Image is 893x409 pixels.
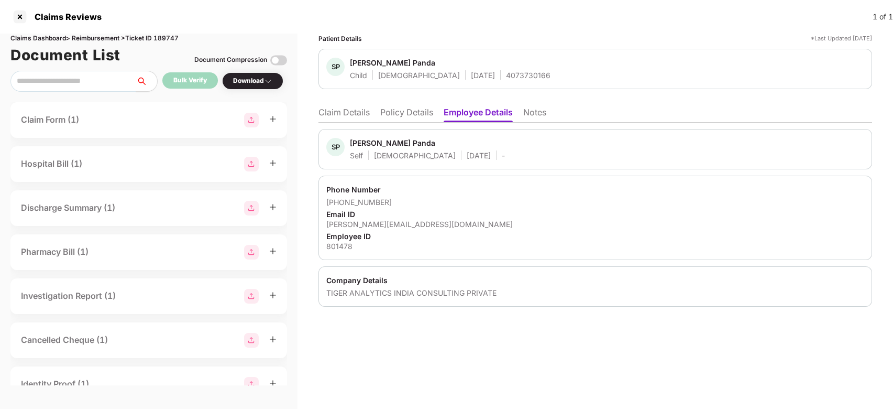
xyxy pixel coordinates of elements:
h1: Document List [10,44,120,67]
div: Patient Details [318,34,362,44]
li: Policy Details [380,107,433,122]
img: svg+xml;base64,PHN2ZyBpZD0iR3JvdXBfMjg4MTMiIGRhdGEtbmFtZT0iR3JvdXAgMjg4MTMiIHhtbG5zPSJodHRwOi8vd3... [244,113,259,127]
img: svg+xml;base64,PHN2ZyBpZD0iR3JvdXBfMjg4MTMiIGRhdGEtbmFtZT0iR3JvdXAgMjg4MTMiIHhtbG5zPSJodHRwOi8vd3... [244,333,259,348]
div: [PERSON_NAME] Panda [350,138,435,148]
span: plus [269,159,277,167]
img: svg+xml;base64,PHN2ZyBpZD0iR3JvdXBfMjg4MTMiIGRhdGEtbmFtZT0iR3JvdXAgMjg4MTMiIHhtbG5zPSJodHRwOi8vd3... [244,245,259,260]
div: Hospital Bill (1) [21,157,82,170]
div: [PHONE_NUMBER] [326,197,864,207]
div: - [502,150,505,160]
span: search [136,77,157,85]
div: Email ID [326,209,864,219]
div: Self [350,150,363,160]
div: [PERSON_NAME][EMAIL_ADDRESS][DOMAIN_NAME] [326,219,864,229]
div: [DEMOGRAPHIC_DATA] [374,150,456,160]
div: Claims Dashboard > Reimbursement > Ticket ID 189747 [10,34,287,44]
div: Phone Number [326,185,864,195]
div: [DATE] [467,150,491,160]
div: [PERSON_NAME] Panda [350,58,435,68]
div: [DATE] [471,70,495,80]
div: *Last Updated [DATE] [811,34,872,44]
div: Company Details [326,275,864,285]
span: plus [269,203,277,211]
span: plus [269,292,277,299]
span: plus [269,247,277,255]
div: TIGER ANALYTICS INDIA CONSULTING PRIVATE [326,288,864,298]
img: svg+xml;base64,PHN2ZyBpZD0iRHJvcGRvd24tMzJ4MzIiIHhtbG5zPSJodHRwOi8vd3d3LnczLm9yZy8yMDAwL3N2ZyIgd2... [264,77,272,85]
div: 801478 [326,241,864,251]
div: SP [326,138,345,156]
div: SP [326,58,345,76]
div: [DEMOGRAPHIC_DATA] [378,70,460,80]
div: Child [350,70,367,80]
li: Employee Details [444,107,513,122]
div: 4073730166 [506,70,550,80]
li: Notes [523,107,546,122]
img: svg+xml;base64,PHN2ZyBpZD0iR3JvdXBfMjg4MTMiIGRhdGEtbmFtZT0iR3JvdXAgMjg4MTMiIHhtbG5zPSJodHRwOi8vd3... [244,377,259,392]
div: Claim Form (1) [21,113,79,126]
div: Discharge Summary (1) [21,201,115,214]
img: svg+xml;base64,PHN2ZyBpZD0iVG9nZ2xlLTMyeDMyIiB4bWxucz0iaHR0cDovL3d3dy53My5vcmcvMjAwMC9zdmciIHdpZH... [270,52,287,69]
div: Bulk Verify [173,76,207,85]
span: plus [269,115,277,123]
div: Download [233,76,272,86]
div: Document Compression [194,55,267,65]
img: svg+xml;base64,PHN2ZyBpZD0iR3JvdXBfMjg4MTMiIGRhdGEtbmFtZT0iR3JvdXAgMjg4MTMiIHhtbG5zPSJodHRwOi8vd3... [244,201,259,216]
div: Identity Proof (1) [21,378,89,391]
div: Investigation Report (1) [21,289,116,303]
span: plus [269,336,277,343]
div: Claims Reviews [28,12,102,22]
div: Pharmacy Bill (1) [21,245,89,259]
div: 1 of 1 [873,11,893,23]
img: svg+xml;base64,PHN2ZyBpZD0iR3JvdXBfMjg4MTMiIGRhdGEtbmFtZT0iR3JvdXAgMjg4MTMiIHhtbG5zPSJodHRwOi8vd3... [244,157,259,171]
button: search [136,71,158,92]
span: plus [269,380,277,387]
img: svg+xml;base64,PHN2ZyBpZD0iR3JvdXBfMjg4MTMiIGRhdGEtbmFtZT0iR3JvdXAgMjg4MTMiIHhtbG5zPSJodHRwOi8vd3... [244,289,259,304]
div: Employee ID [326,231,864,241]
li: Claim Details [318,107,370,122]
div: Cancelled Cheque (1) [21,333,108,347]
